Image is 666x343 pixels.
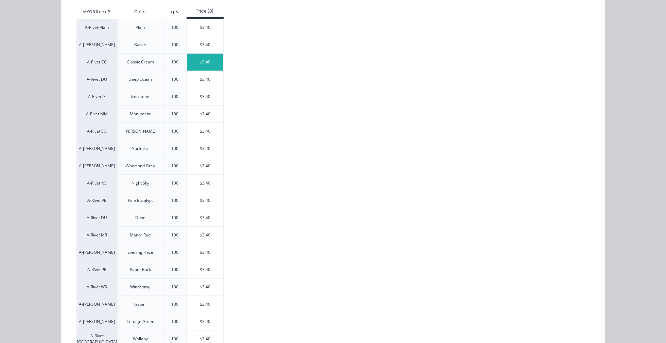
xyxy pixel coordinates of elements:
[76,244,117,261] div: A-[PERSON_NAME]
[171,267,178,273] div: 100
[130,232,151,238] div: Manor Red
[133,336,148,342] div: Wallaby
[136,24,145,31] div: Plain
[76,19,117,36] div: A-Rivet-Plain
[187,192,223,209] div: $3.40
[171,111,178,117] div: 100
[187,88,223,105] div: $3.40
[76,296,117,313] div: A-[PERSON_NAME]
[187,227,223,244] div: $3.40
[171,319,178,325] div: 100
[171,197,178,204] div: 100
[187,140,223,157] div: $3.40
[171,59,178,65] div: 100
[76,122,117,140] div: A-Rivet SG
[171,128,178,134] div: 100
[187,157,223,174] div: $3.40
[187,279,223,296] div: $3.40
[187,54,223,71] div: $3.40
[187,19,223,36] div: $3.40
[134,42,146,48] div: Basalt
[187,8,224,14] div: Price (B)
[130,284,150,290] div: Windspray
[130,111,151,117] div: Monument
[129,3,152,20] div: Color
[187,71,223,88] div: $3.40
[171,336,178,342] div: 100
[76,5,117,19] div: MYOB Item #
[124,128,156,134] div: [PERSON_NAME]
[76,261,117,278] div: A-Rivet PB
[171,180,178,186] div: 100
[134,301,146,307] div: Jasper
[171,232,178,238] div: 100
[171,249,178,255] div: 100
[127,249,153,255] div: Evening Haze
[76,140,117,157] div: A-[PERSON_NAME]
[187,209,223,226] div: $3.40
[187,296,223,313] div: $3.40
[130,267,151,273] div: Paper Bark
[127,59,154,65] div: Classic Cream
[171,215,178,221] div: 100
[171,146,178,152] div: 100
[187,106,223,122] div: $3.40
[187,36,223,53] div: $3.40
[187,244,223,261] div: $3.40
[171,76,178,82] div: 100
[76,313,117,330] div: A-[PERSON_NAME]
[76,36,117,53] div: A-[PERSON_NAME]
[171,94,178,100] div: 100
[187,123,223,140] div: $3.40
[187,261,223,278] div: $3.40
[76,71,117,88] div: A-Rivet DO
[171,163,178,169] div: 100
[76,174,117,192] div: A-Rivet NS
[76,53,117,71] div: A-Rivet CC
[76,209,117,226] div: A-Rivet DU
[171,24,178,31] div: 100
[131,94,149,100] div: Ironstone
[76,105,117,122] div: A-Rivet MM
[128,197,153,204] div: Pale Eucalypt
[76,278,117,296] div: A-Rivet WS
[171,42,178,48] div: 100
[126,163,155,169] div: Woodland Grey
[132,180,149,186] div: Night Sky
[128,76,152,82] div: Deep Ocean
[126,319,154,325] div: Cottage Green
[76,88,117,105] div: A-Rivet IS
[171,301,178,307] div: 100
[171,284,178,290] div: 100
[76,157,117,174] div: A-[PERSON_NAME]
[135,215,145,221] div: Dune
[76,226,117,244] div: A-Rivet MR
[187,313,223,330] div: $3.40
[165,3,184,20] div: qty
[76,192,117,209] div: A-Rivet PE
[187,175,223,192] div: $3.40
[132,146,148,152] div: Surfmist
